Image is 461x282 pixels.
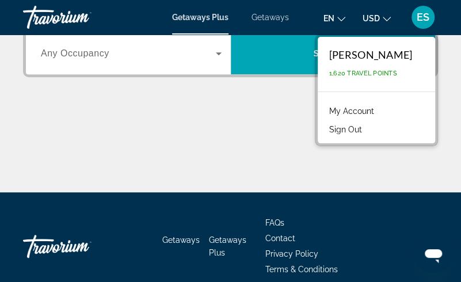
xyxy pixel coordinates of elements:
button: Change language [323,10,345,26]
a: Getaways [252,13,289,22]
span: USD [363,14,380,23]
a: FAQs [265,218,284,227]
span: Search [313,49,352,58]
a: Travorium [23,2,138,32]
a: Getaways Plus [209,235,246,257]
div: [PERSON_NAME] [329,48,412,61]
a: Privacy Policy [265,249,318,258]
button: User Menu [408,5,438,29]
span: Any Occupancy [41,48,109,58]
a: Getaways Plus [172,13,228,22]
button: Search [231,33,436,74]
span: en [323,14,334,23]
span: ES [417,12,429,23]
a: My Account [323,104,380,119]
button: Sign Out [323,122,368,137]
a: Terms & Conditions [265,265,338,274]
a: Getaways [162,235,200,245]
button: Change currency [363,10,391,26]
a: Travorium [23,229,138,264]
iframe: Button to launch messaging window [415,236,452,273]
span: 1,620 Travel Points [329,70,397,77]
a: Contact [265,234,295,243]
